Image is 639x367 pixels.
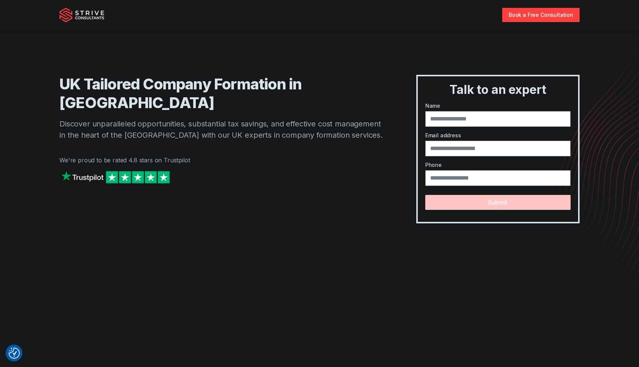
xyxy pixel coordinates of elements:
[59,7,104,22] img: Strive Consultants
[9,348,20,359] button: Consent Preferences
[59,169,172,185] img: Strive on Trustpilot
[425,195,571,210] button: Submit
[425,131,571,139] label: Email address
[59,156,386,165] p: We're proud to be rated 4.8 stars on Trustpilot
[425,161,571,169] label: Phone
[425,102,571,110] label: Name
[59,75,386,112] h1: UK Tailored Company Formation in [GEOGRAPHIC_DATA]
[9,348,20,359] img: Revisit consent button
[59,118,386,141] p: Discover unparalleled opportunities, substantial tax savings, and effective cost management in th...
[502,8,580,22] a: Book a Free Consultation
[421,82,575,97] h3: Talk to an expert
